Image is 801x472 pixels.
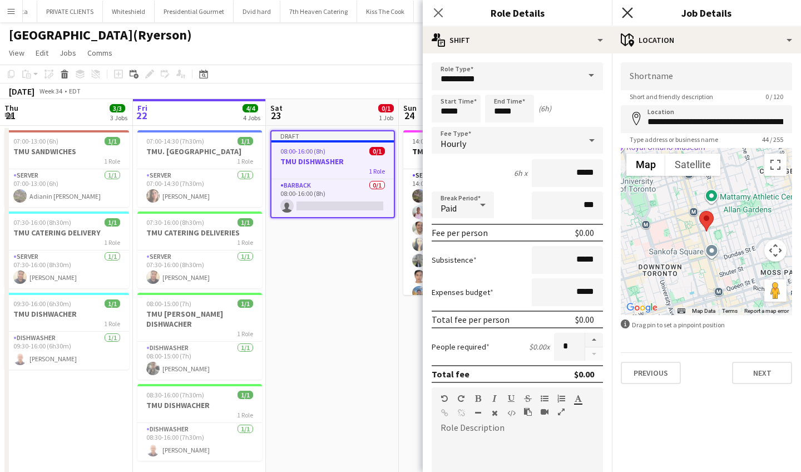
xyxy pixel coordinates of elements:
app-card-role: SERVER10/1014:00-20:30 (6h30m)Adianin [PERSON_NAME][PERSON_NAME][PERSON_NAME][PERSON_NAME][PERSON... [403,169,528,352]
span: 21 [3,109,18,122]
button: 7th Heaven Catering [280,1,357,22]
span: 08:00-16:00 (8h) [280,147,325,155]
span: 1 Role [237,238,253,247]
button: New Board [414,1,463,22]
span: 1 Role [104,238,120,247]
div: 07:00-13:00 (6h)1/1TMU SANDWICHES1 RoleSERVER1/107:00-13:00 (6h)Adianin [PERSON_NAME] [4,130,129,207]
h3: TMU CATERING DELIVERY [4,228,129,238]
span: 07:30-16:00 (8h30m) [13,218,71,227]
app-job-card: 09:30-16:00 (6h30m)1/1TMU DISHWACHER1 RoleDISHWASHER1/109:30-16:00 (6h30m)[PERSON_NAME] [4,293,129,370]
span: Jobs [60,48,76,58]
button: Horizontal Line [474,409,482,417]
app-job-card: Draft08:00-16:00 (8h)0/1TMU DISHWASHER1 RoleBARBACK0/108:00-16:00 (8h) [270,130,395,218]
button: Kiss The Cook [357,1,414,22]
div: EDT [69,87,81,95]
img: Google [624,301,660,315]
app-job-card: 08:30-16:00 (7h30m)1/1TMU DISHWACHER1 RoleDISHWASHER1/108:30-16:00 (7h30m)[PERSON_NAME] [137,384,262,461]
button: Fullscreen [557,407,565,416]
span: 14:00-20:30 (6h30m) [412,137,470,145]
div: 14:00-20:30 (6h30m)11/11TMU GO TO THE HUB2 RolesSERVER10/1014:00-20:30 (6h30m)Adianin [PERSON_NAM... [403,130,528,295]
label: Expenses budget [432,287,493,297]
span: Edit [36,48,48,58]
span: 07:00-13:00 (6h) [13,137,58,145]
div: Draft [271,131,394,140]
button: Redo [457,394,465,403]
button: Keyboard shortcuts [678,307,685,315]
app-card-role: SERVER1/107:00-14:30 (7h30m)[PERSON_NAME] [137,169,262,207]
span: 07:00-14:30 (7h30m) [146,137,204,145]
h3: TMU DISHWASHER [271,156,394,166]
button: HTML Code [507,409,515,417]
span: 1/1 [238,299,253,308]
button: Unordered List [541,394,548,403]
span: 23 [269,109,283,122]
button: Dvid hard [234,1,280,22]
button: Show street map [626,154,665,176]
h3: TMU CATERING DELIVERIES [137,228,262,238]
div: 6h x [514,168,527,178]
a: Report a map error [744,308,789,314]
div: 3 Jobs [110,114,127,122]
div: Shift [423,27,612,53]
span: Hourly [441,138,466,149]
span: 08:30-16:00 (7h30m) [146,391,204,399]
a: Comms [83,46,117,60]
h3: TMU GO TO THE HUB [403,146,528,156]
app-card-role: SERVER1/107:00-13:00 (6h)Adianin [PERSON_NAME] [4,169,129,207]
div: 08:00-15:00 (7h)1/1TMU [PERSON_NAME] DISHWACHER1 RoleDISHWASHER1/108:00-15:00 (7h)[PERSON_NAME] [137,293,262,380]
button: Map camera controls [764,239,787,262]
button: Presidential Gourmet [155,1,234,22]
button: Next [732,362,792,384]
button: Undo [441,394,448,403]
a: View [4,46,29,60]
app-job-card: 07:00-14:30 (7h30m)1/1TMU. [GEOGRAPHIC_DATA]1 RoleSERVER1/107:00-14:30 (7h30m)[PERSON_NAME] [137,130,262,207]
div: Total fee [432,368,469,380]
button: Clear Formatting [491,409,498,417]
button: Bold [474,394,482,403]
div: $0.00 [574,368,594,380]
div: Fee per person [432,227,488,238]
span: 1 Role [237,411,253,419]
app-job-card: 07:30-16:00 (8h30m)1/1TMU CATERING DELIVERY1 RoleSERVER1/107:30-16:00 (8h30m)[PERSON_NAME] [4,212,129,288]
button: Drag Pegman onto the map to open Street View [764,279,787,302]
span: 09:30-16:00 (6h30m) [13,299,71,308]
label: Subsistence [432,255,477,265]
app-card-role: SERVER1/107:30-16:00 (8h30m)[PERSON_NAME] [4,250,129,288]
span: 44 / 255 [753,135,792,144]
span: Comms [87,48,112,58]
a: Edit [31,46,53,60]
div: Location [612,27,801,53]
h3: TMU DISHWACHER [4,309,129,319]
span: 08:00-15:00 (7h) [146,299,191,308]
span: 1 Role [104,319,120,328]
span: 0 / 120 [756,92,792,101]
span: 0/1 [369,147,385,155]
button: Text Color [574,394,582,403]
span: 07:30-16:00 (8h30m) [146,218,204,227]
span: Week 34 [37,87,65,95]
span: 1/1 [105,137,120,145]
app-card-role: SERVER1/107:30-16:00 (8h30m)[PERSON_NAME] [137,250,262,288]
span: Sat [270,103,283,113]
div: [DATE] [9,86,34,97]
span: 1/1 [105,218,120,227]
app-job-card: 07:30-16:00 (8h30m)1/1TMU CATERING DELIVERIES1 RoleSERVER1/107:30-16:00 (8h30m)[PERSON_NAME] [137,212,262,288]
a: Jobs [55,46,81,60]
button: Toggle fullscreen view [764,154,787,176]
span: Paid [441,203,457,214]
div: $0.00 [575,227,594,238]
span: 1 Role [237,157,253,165]
span: 1 Role [104,157,120,165]
div: $0.00 [575,314,594,325]
a: Open this area in Google Maps (opens a new window) [624,301,660,315]
button: PRIVATE CLIENTS [37,1,103,22]
button: Map Data [692,307,715,315]
span: 1/1 [238,218,253,227]
div: 1 Job [379,114,393,122]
